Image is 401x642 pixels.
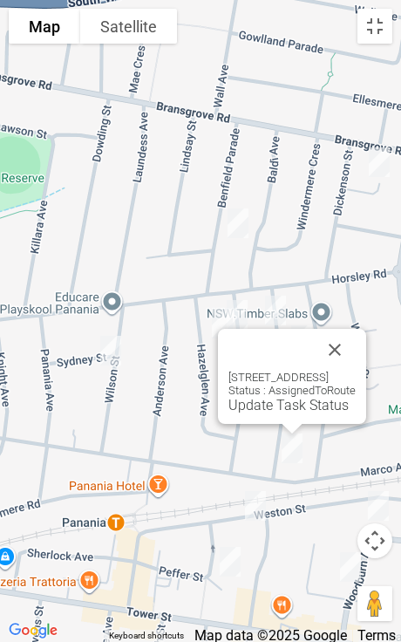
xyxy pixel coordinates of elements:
[357,523,392,558] button: Map camera controls
[213,540,248,584] div: 15 Peffer Street, PANANIA NSW 2213<br>Status : AssignedToRoute<br><a href="/driver/booking/478355...
[361,484,396,528] div: 12 Woodburn Avenue, PANANIA NSW 2213<br>Status : AssignedToRoute<br><a href="/driver/booking/4786...
[221,201,255,245] div: 29 Benfield Parade, PANANIA NSW 2213<br>Status : AssignedToRoute<br><a href="/driver/booking/4786...
[333,545,368,589] div: 57 Panorama Parade, PANANIA NSW 2213<br>Status : AssignedToRoute<br><a href="/driver/booking/4773...
[228,397,349,413] a: Update Task Status
[4,619,62,642] a: Click to see this area on Google Maps
[357,586,392,621] button: Drag Pegman onto the map to open Street View
[314,329,356,371] button: Close
[275,427,309,470] div: 146 Marco Avenue, PANANIA NSW 2213<br>Status : AssignedToRoute<br><a href="/driver/booking/478718...
[109,630,184,642] button: Keyboard shortcuts
[205,302,240,345] div: 9 Hazelglen Avenue, PANANIA NSW 2213<br>Status : AssignedToRoute<br><a href="/driver/booking/4796...
[228,371,356,413] div: [STREET_ADDRESS] Status : AssignedToRoute
[238,484,273,528] div: 171 Weston Street, PANANIA NSW 2213<br>Status : AssignedToRoute<br><a href="/driver/booking/47887...
[284,318,319,362] div: 15A Kiora Street, PANANIA NSW 2213<br>Status : AssignedToRoute<br><a href="/driver/booking/478547...
[93,329,128,372] div: 4 Wilson Street, PANANIA NSW 2213<br>Status : AssignedToRoute<br><a href="/driver/booking/478684/...
[258,289,293,332] div: 8 Kiora Street, PANANIA NSW 2213<br>Status : AssignedToRoute<br><a href="/driver/booking/475449/c...
[220,293,255,337] div: 8 Brighton Avenue, PANANIA NSW 2213<br>Status : AssignedToRoute<br><a href="/driver/booking/47839...
[4,619,62,642] img: Google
